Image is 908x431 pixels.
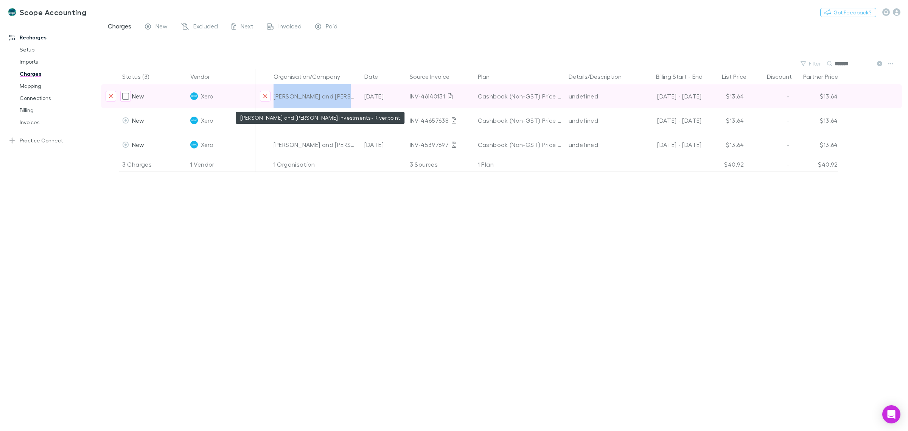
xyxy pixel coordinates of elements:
[12,56,107,68] a: Imports
[193,22,218,32] span: Excluded
[793,133,838,157] div: $13.64
[478,133,563,157] div: Cashbook (Non-GST) Price Plan
[478,84,563,108] div: Cashbook (Non-GST) Price Plan
[793,157,838,172] div: $40.92
[475,157,566,172] div: 1 Plan
[637,84,702,108] div: [DATE] - [DATE]
[569,108,631,133] div: undefined
[569,84,631,108] div: undefined
[190,69,219,84] button: Vendor
[12,80,107,92] a: Mapping
[793,84,838,108] div: $13.64
[326,22,337,32] span: Paid
[361,133,407,157] div: [DATE]
[747,84,793,108] div: -
[569,69,631,84] button: Details/Description
[155,22,168,32] span: New
[187,157,255,172] div: 1 Vendor
[132,141,145,148] span: New
[767,69,801,84] button: Discount
[747,133,793,157] div: -
[274,133,358,157] div: [PERSON_NAME] and [PERSON_NAME] investments - Riverpoint
[747,157,793,172] div: -
[637,133,702,157] div: [DATE] - [DATE]
[882,405,900,423] div: Open Intercom Messenger
[119,157,187,172] div: 3 Charges
[361,84,407,108] div: [DATE]
[190,141,198,148] img: Xero's Logo
[410,84,472,108] div: INV-46140131
[702,157,747,172] div: $40.92
[407,157,475,172] div: 3 Sources
[132,117,145,124] span: New
[820,8,876,17] button: Got Feedback?
[722,69,756,84] button: List Price
[702,133,747,157] div: $13.64
[274,108,358,133] div: [PERSON_NAME] and [PERSON_NAME] investments - Riverpoint
[106,91,116,102] button: Exclude charge
[2,31,107,44] a: Recharges
[637,108,702,133] div: [DATE] - [DATE]
[410,133,472,157] div: INV-45397697
[747,108,793,133] div: -
[201,108,213,133] span: Xero
[260,91,271,102] button: Exclude organization from vendor
[702,108,747,133] div: $13.64
[364,69,387,84] button: Date
[410,108,472,133] div: INV-44657638
[132,92,145,100] span: New
[2,134,107,147] a: Practice Connect
[793,108,838,133] div: $13.64
[803,69,847,84] button: Partner Price
[569,133,631,157] div: undefined
[702,84,747,108] div: $13.64
[190,117,198,124] img: Xero's Logo
[12,104,107,116] a: Billing
[108,22,131,32] span: Charges
[20,8,86,17] h3: Scope Accounting
[190,92,198,100] img: Xero's Logo
[274,84,358,108] div: [PERSON_NAME] and [PERSON_NAME] investments - Riverpoint
[410,69,459,84] button: Source Invoice
[692,69,703,84] button: End
[656,69,687,84] button: Billing Start
[201,133,213,157] span: Xero
[12,92,107,104] a: Connections
[637,69,710,84] div: -
[201,84,213,108] span: Xero
[8,8,17,17] img: Scope Accounting's Logo
[361,108,407,133] div: [DATE]
[122,69,158,84] button: Status (3)
[241,22,253,32] span: Next
[3,3,91,21] a: Scope Accounting
[478,108,563,133] div: Cashbook (Non-GST) Price Plan
[797,59,826,68] button: Filter
[274,69,349,84] button: Organisation/Company
[12,116,107,128] a: Invoices
[12,44,107,56] a: Setup
[12,68,107,80] a: Charges
[478,69,499,84] button: Plan
[278,22,302,32] span: Invoiced
[271,157,361,172] div: 1 Organisation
